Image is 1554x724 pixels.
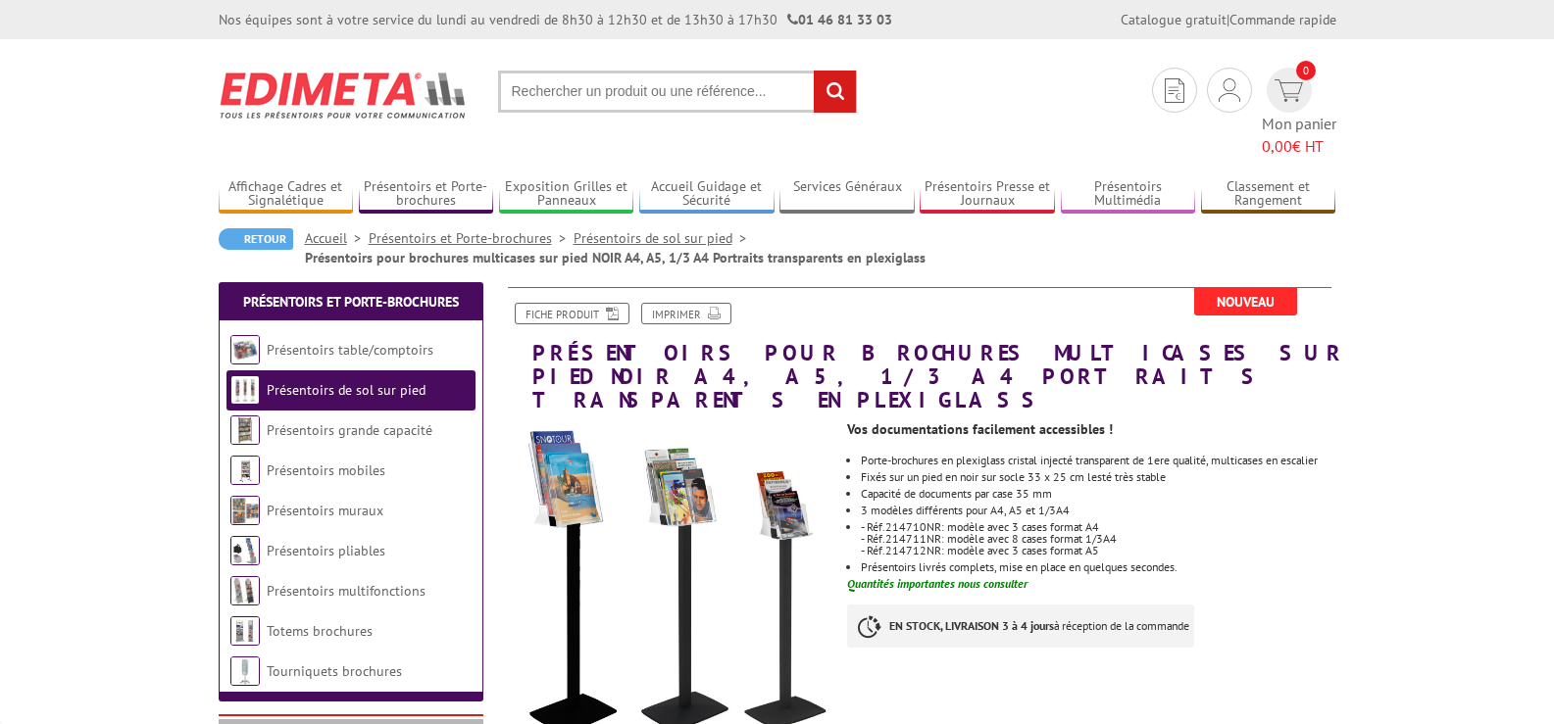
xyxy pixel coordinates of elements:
[1262,136,1292,156] span: 0,00
[267,542,385,559] a: Présentoirs pliables
[847,420,1113,438] strong: Vos documentations facilement accessibles !
[267,341,433,359] a: Présentoirs table/comptoirs
[515,303,629,324] a: Fiche produit
[267,461,385,479] a: Présentoirs mobiles
[267,502,383,519] a: Présentoirs muraux
[861,533,1335,545] p: - Réf.214711NR: modèle avec 8 cases format 1/3A4
[1219,78,1240,102] img: devis rapide
[861,505,1335,516] li: 3 modèles différents pour A4, A5 et 1/3A4
[1229,11,1336,28] a: Commande rapide
[230,536,260,565] img: Présentoirs pliables
[230,576,260,605] img: Présentoirs multifonctions
[1165,78,1184,103] img: devis rapide
[243,293,459,311] a: Présentoirs et Porte-brochures
[861,455,1335,466] li: Porte-brochures en plexiglass cristal injecté transparent de 1ere qualité, multicases en escalier
[488,287,1351,412] h1: Présentoirs pour brochures multicases sur pied NOIR A4, A5, 1/3 A4 Portraits transparents en plex...
[267,582,426,600] a: Présentoirs multifonctions
[920,178,1055,211] a: Présentoirs Presse et Journaux
[779,178,915,211] a: Services Généraux
[574,229,754,247] a: Présentoirs de sol sur pied
[369,229,574,247] a: Présentoirs et Porte-brochures
[1262,68,1336,158] a: devis rapide 0 Mon panier 0,00€ HT
[861,561,1335,573] li: Présentoirs livrés complets, mise en place en quelques secondes.
[639,178,775,211] a: Accueil Guidage et Sécurité
[267,381,426,399] a: Présentoirs de sol sur pied
[1296,61,1316,80] span: 0
[230,415,260,445] img: Présentoirs grande capacité
[305,229,369,247] a: Accueil
[787,11,892,28] strong: 01 46 81 33 03
[861,488,1335,500] li: Capacité de documents par case 35 mm
[861,471,1335,483] li: Fixés sur un pied en noir sur socle 33 x 25 cm lesté très stable
[499,178,634,211] a: Exposition Grilles et Panneaux
[814,71,856,113] input: rechercher
[641,303,731,324] a: Imprimer
[1262,113,1336,158] span: Mon panier
[305,248,926,267] li: Présentoirs pour brochures multicases sur pied NOIR A4, A5, 1/3 A4 Portraits transparents en plex...
[1262,135,1336,158] span: € HT
[219,228,293,250] a: Retour
[1275,79,1303,102] img: devis rapide
[230,496,260,525] img: Présentoirs muraux
[498,71,857,113] input: Rechercher un produit ou une référence...
[230,375,260,405] img: Présentoirs de sol sur pied
[267,622,373,640] a: Totems brochures
[847,576,1028,591] font: Quantités importantes nous consulter
[267,421,432,439] a: Présentoirs grande capacité
[230,656,260,686] img: Tourniquets brochures
[1194,288,1297,315] span: Nouveau
[861,545,1335,556] p: - Réf.214712NR: modèle avec 3 cases format A5
[847,604,1194,648] p: à réception de la commande
[1121,11,1227,28] a: Catalogue gratuit
[889,618,1054,633] strong: EN STOCK, LIVRAISON 3 à 4 jours
[861,521,1335,533] p: - Réf.214710NR: modèle avec 3 cases format A4
[230,335,260,364] img: Présentoirs table/comptoirs
[219,10,892,29] div: Nos équipes sont à votre service du lundi au vendredi de 8h30 à 12h30 et de 13h30 à 17h30
[1121,10,1336,29] div: |
[219,59,469,131] img: Edimeta
[219,178,354,211] a: Affichage Cadres et Signalétique
[1201,178,1336,211] a: Classement et Rangement
[1061,178,1196,211] a: Présentoirs Multimédia
[230,616,260,646] img: Totems brochures
[267,662,402,680] a: Tourniquets brochures
[230,456,260,485] img: Présentoirs mobiles
[359,178,494,211] a: Présentoirs et Porte-brochures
